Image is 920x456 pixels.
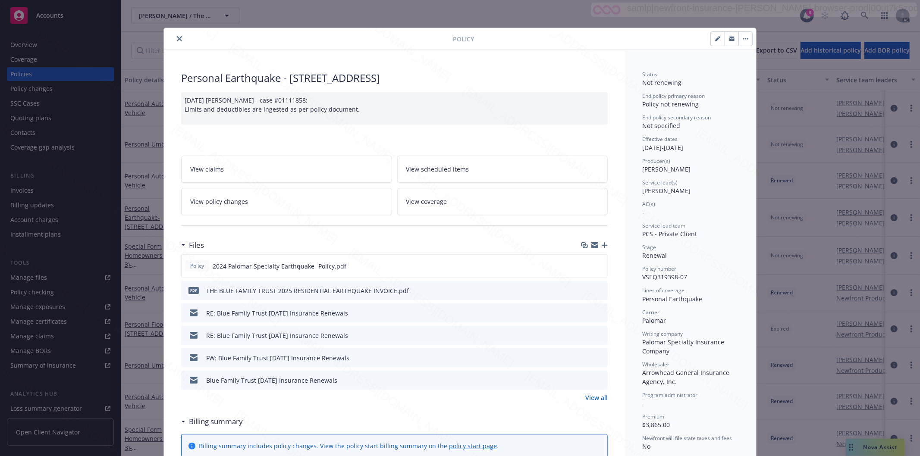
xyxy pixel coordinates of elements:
button: preview file [597,353,604,362]
span: Policy [188,262,206,270]
button: preview file [597,376,604,385]
a: View coverage [397,188,608,215]
a: View scheduled items [397,156,608,183]
span: Arrowhead General Insurance Agency, Inc. [642,369,731,386]
span: End policy primary reason [642,92,705,100]
div: RE: Blue Family Trust [DATE] Insurance Renewals [206,331,348,340]
span: pdf [188,287,199,294]
span: Renewal [642,251,667,259]
span: Not renewing [642,78,681,87]
span: - [642,399,644,407]
span: [PERSON_NAME] [642,187,691,195]
span: Carrier [642,309,659,316]
span: $3,865.00 [642,421,670,429]
div: [DATE] - [DATE] [642,135,739,152]
button: download file [583,376,590,385]
div: Files [181,240,204,251]
span: Status [642,71,657,78]
div: FW: Blue Family Trust [DATE] Insurance Renewals [206,353,349,362]
button: download file [583,353,590,362]
div: Billing summary includes policy changes. View the policy start billing summary on the . [199,441,499,450]
span: VSEQ319398-07 [642,273,687,281]
a: View all [585,393,608,402]
span: Policy not renewing [642,100,699,108]
span: Palomar [642,316,666,325]
a: View policy changes [181,188,392,215]
span: - [642,208,644,216]
span: Newfront will file state taxes and fees [642,434,732,442]
button: download file [583,286,590,295]
span: Policy [453,34,474,44]
span: Service lead(s) [642,179,678,186]
span: Wholesaler [642,361,669,368]
h3: Files [189,240,204,251]
button: preview file [596,262,604,271]
button: close [174,34,185,44]
span: AC(s) [642,200,655,208]
span: Lines of coverage [642,287,685,294]
button: preview file [597,309,604,318]
div: RE: Blue Family Trust [DATE] Insurance Renewals [206,309,348,318]
button: download file [582,262,589,271]
span: View policy changes [190,197,248,206]
div: Blue Family Trust [DATE] Insurance Renewals [206,376,337,385]
span: Producer(s) [642,157,670,165]
div: [DATE] [PERSON_NAME] - case #01111858: Limits and deductibles are ingested as per policy document. [181,92,608,125]
button: preview file [597,286,604,295]
span: Writing company [642,330,683,337]
span: 2024 Palomar Specialty Earthquake -Policy.pdf [213,262,346,271]
div: THE BLUE FAMILY TRUST 2025 RESIDENTIAL EARTHQUAKE INVOICE.pdf [206,286,409,295]
span: Policy number [642,265,676,272]
span: Service lead team [642,222,685,229]
span: [PERSON_NAME] [642,165,691,173]
div: Personal Earthquake [642,294,739,303]
span: Stage [642,244,656,251]
button: preview file [597,331,604,340]
button: download file [583,331,590,340]
span: No [642,442,650,450]
div: Personal Earthquake - [STREET_ADDRESS] [181,71,608,85]
button: download file [583,309,590,318]
a: policy start page [449,442,497,450]
span: Palomar Specialty Insurance Company [642,338,726,355]
span: View claims [190,165,224,174]
span: View scheduled items [406,165,469,174]
span: End policy secondary reason [642,114,711,121]
span: PCS - Private Client [642,230,697,238]
span: Not specified [642,122,680,130]
div: Billing summary [181,416,243,427]
a: View claims [181,156,392,183]
span: Premium [642,413,664,420]
span: View coverage [406,197,447,206]
span: Effective dates [642,135,678,143]
h3: Billing summary [189,416,243,427]
span: Program administrator [642,391,697,399]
